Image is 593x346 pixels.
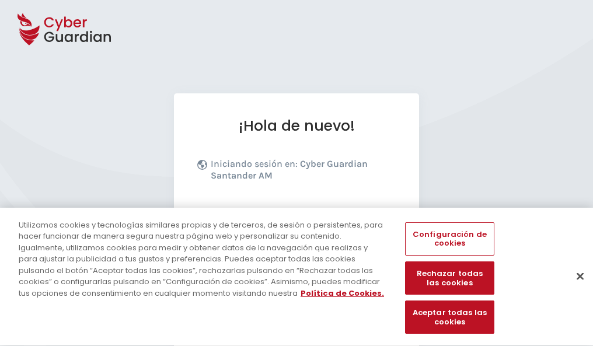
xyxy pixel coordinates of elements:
a: Más información sobre su privacidad, se abre en una nueva pestaña [301,288,384,299]
h1: ¡Hola de nuevo! [197,117,396,135]
button: Cerrar [567,263,593,289]
button: Configuración de cookies [405,222,494,256]
b: Cyber Guardian Santander AM [211,158,368,181]
p: Iniciando sesión en: [211,158,393,187]
button: Aceptar todas las cookies [405,301,494,334]
div: Utilizamos cookies y tecnologías similares propias y de terceros, de sesión o persistentes, para ... [19,219,388,299]
button: Rechazar todas las cookies [405,262,494,295]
